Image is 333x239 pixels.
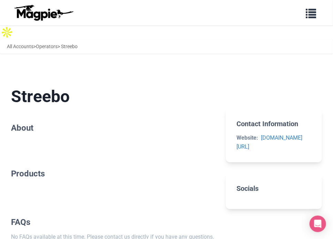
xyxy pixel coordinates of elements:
[7,44,33,49] a: All Accounts
[237,134,303,150] a: [DOMAIN_NAME][URL]
[11,123,215,133] h2: About
[11,169,215,179] h2: Products
[36,44,58,49] a: Operators
[11,87,215,107] h1: Streebo
[11,217,215,227] h2: FAQs
[237,120,311,128] h2: Contact Information
[310,216,326,232] div: Open Intercom Messenger
[237,134,259,141] strong: Website:
[12,4,74,21] img: logo-ab69f6fb50320c5b225c76a69d11143b.png
[7,43,78,50] div: > > Streebo
[237,184,311,193] h2: Socials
